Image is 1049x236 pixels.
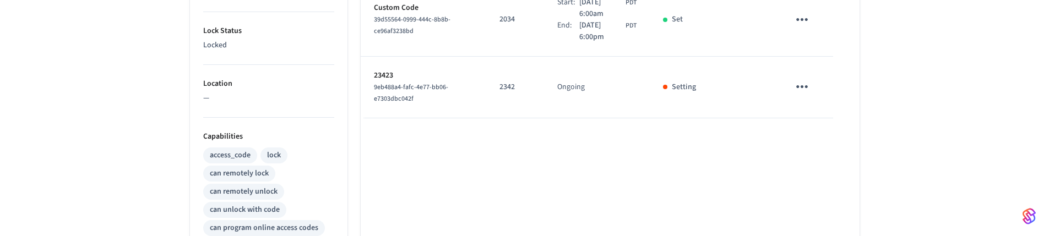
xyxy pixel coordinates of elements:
[579,20,637,43] div: PST8PDT
[210,204,280,216] div: can unlock with code
[672,81,696,93] p: Setting
[203,78,334,90] p: Location
[210,222,318,234] div: can program online access codes
[210,168,269,179] div: can remotely lock
[626,21,637,31] span: PDT
[557,20,579,43] div: End:
[374,2,474,14] p: Custom Code
[499,14,531,25] p: 2034
[203,40,334,51] p: Locked
[267,150,281,161] div: lock
[210,186,278,197] div: can remotely unlock
[499,81,531,93] p: 2342
[203,92,334,104] p: —
[374,70,474,81] p: 23423
[203,25,334,37] p: Lock Status
[210,150,251,161] div: access_code
[374,15,450,36] span: 39d55564-0999-444c-8b8b-ce96af3238bd
[1023,207,1036,225] img: SeamLogoGradient.69752ec5.svg
[374,83,448,103] span: 9eb488a4-fafc-4e77-bb06-e7303dbc042f
[579,20,623,43] span: [DATE] 6:00pm
[544,57,650,118] td: Ongoing
[672,14,683,25] p: Set
[203,131,334,142] p: Capabilities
